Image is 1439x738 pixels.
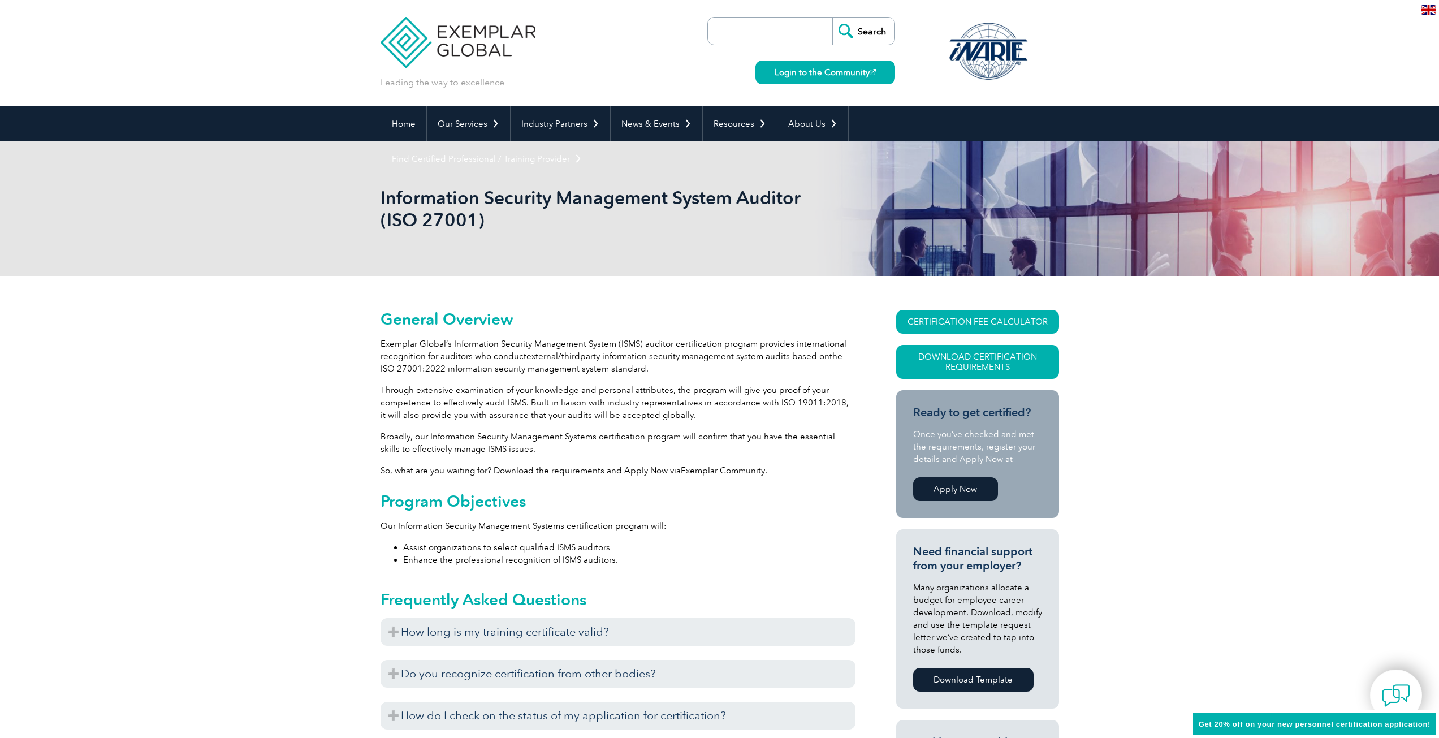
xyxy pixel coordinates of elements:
[403,554,855,566] li: Enhance the professional recognition of ISMS auditors.
[777,106,848,141] a: About Us
[381,618,855,646] h3: How long is my training certificate valid?
[913,477,998,501] a: Apply Now
[755,61,895,84] a: Login to the Community
[913,581,1042,656] p: Many organizations allocate a budget for employee career development. Download, modify and use th...
[1382,681,1410,710] img: contact-chat.png
[381,702,855,730] h3: How do I check on the status of my application for certification?
[913,405,1042,420] h3: Ready to get certified?
[381,430,855,455] p: Broadly, our Information Security Management Systems certification program will confirm that you ...
[381,384,855,421] p: Through extensive examination of your knowledge and personal attributes, the program will give yo...
[381,76,504,89] p: Leading the way to excellence
[381,338,855,375] p: Exemplar Global’s Information Security Management System (ISMS) auditor certification program pro...
[381,464,855,477] p: So, what are you waiting for? Download the requirements and Apply Now via .
[896,345,1059,379] a: Download Certification Requirements
[381,590,855,608] h2: Frequently Asked Questions
[913,428,1042,465] p: Once you’ve checked and met the requirements, register your details and Apply Now at
[832,18,894,45] input: Search
[381,141,593,176] a: Find Certified Professional / Training Provider
[381,492,855,510] h2: Program Objectives
[580,351,829,361] span: party information security management system audits based on
[381,187,815,231] h1: Information Security Management System Auditor (ISO 27001)
[1199,720,1431,728] span: Get 20% off on your new personnel certification application!
[511,106,610,141] a: Industry Partners
[381,106,426,141] a: Home
[381,520,855,532] p: Our Information Security Management Systems certification program will:
[1421,5,1436,15] img: en
[381,310,855,328] h2: General Overview
[526,351,580,361] span: external/third
[403,541,855,554] li: Assist organizations to select qualified ISMS auditors
[427,106,510,141] a: Our Services
[913,668,1034,692] a: Download Template
[611,106,702,141] a: News & Events
[896,310,1059,334] a: CERTIFICATION FEE CALCULATOR
[681,465,765,476] a: Exemplar Community
[913,545,1042,573] h3: Need financial support from your employer?
[870,69,876,75] img: open_square.png
[703,106,777,141] a: Resources
[381,660,855,688] h3: Do you recognize certification from other bodies?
